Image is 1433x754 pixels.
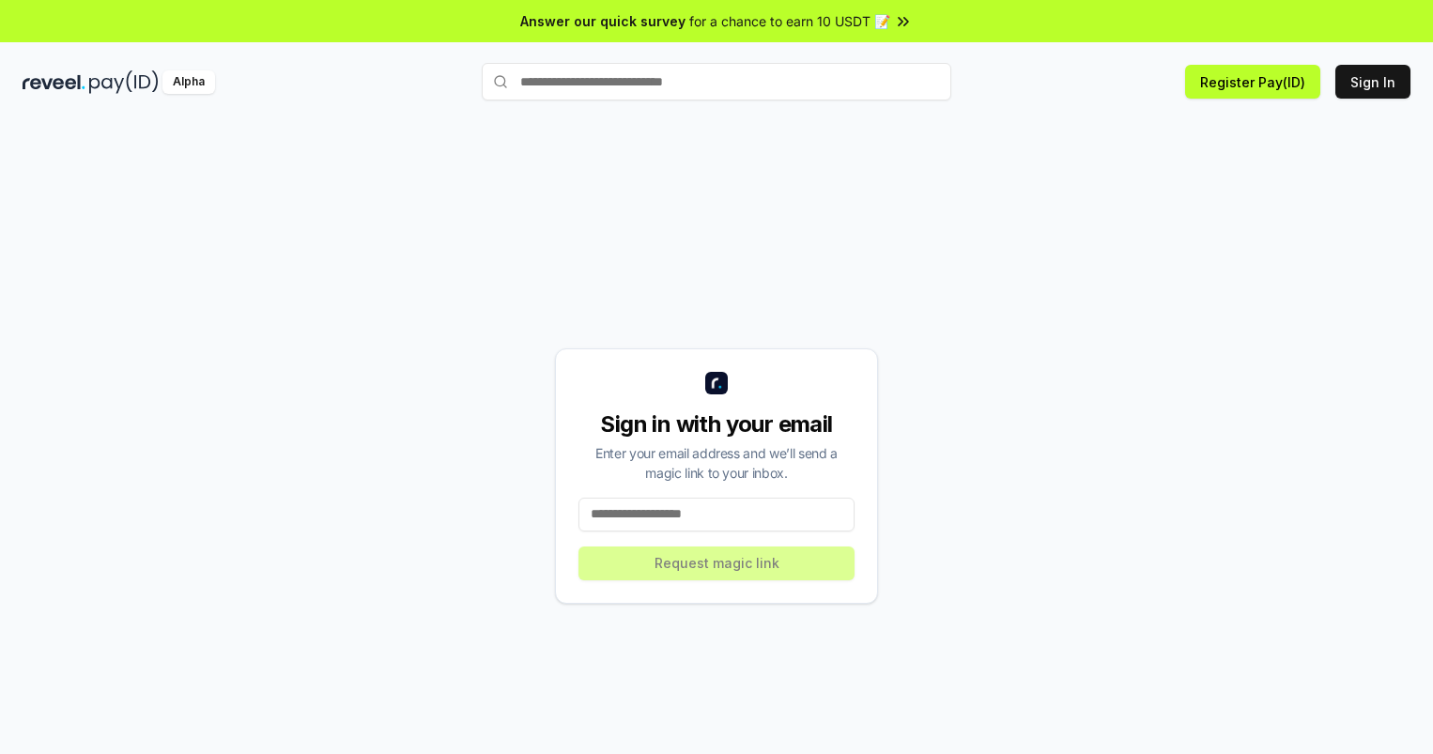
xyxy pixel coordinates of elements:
span: for a chance to earn 10 USDT 📝 [689,11,890,31]
span: Answer our quick survey [520,11,686,31]
img: logo_small [705,372,728,394]
img: reveel_dark [23,70,85,94]
button: Sign In [1335,65,1410,99]
div: Sign in with your email [578,409,855,439]
button: Register Pay(ID) [1185,65,1320,99]
div: Enter your email address and we’ll send a magic link to your inbox. [578,443,855,483]
div: Alpha [162,70,215,94]
img: pay_id [89,70,159,94]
